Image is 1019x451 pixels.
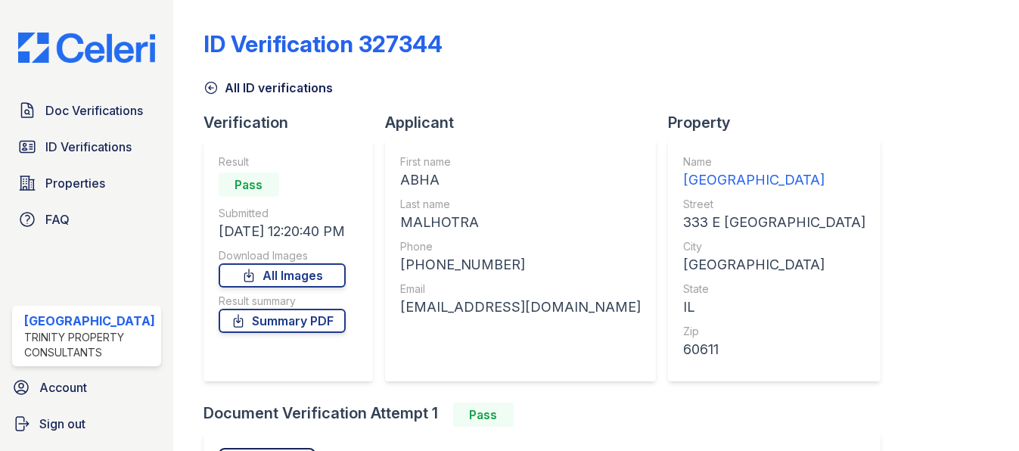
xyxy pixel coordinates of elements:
a: FAQ [12,204,161,235]
div: Download Images [219,248,346,263]
div: 60611 [683,339,865,360]
div: Applicant [385,112,668,133]
div: Last name [400,197,641,212]
div: IL [683,297,865,318]
div: City [683,239,865,254]
div: Property [668,112,893,133]
img: CE_Logo_Blue-a8612792a0a2168367f1c8372b55b34899dd931a85d93a1a3d3e32e68fde9ad4.png [6,33,167,64]
div: First name [400,154,641,170]
a: ID Verifications [12,132,161,162]
div: Pass [219,173,279,197]
div: Pass [453,403,514,427]
a: All ID verifications [203,79,333,97]
div: ID Verification 327344 [203,30,443,58]
div: Zip [683,324,865,339]
div: MALHOTRA [400,212,641,233]
div: Verification [203,112,385,133]
div: Street [683,197,865,212]
span: ID Verifications [45,138,132,156]
div: Result summary [219,294,346,309]
div: ABHA [400,170,641,191]
span: Account [39,378,87,397]
span: FAQ [45,210,70,229]
div: [GEOGRAPHIC_DATA] [24,312,155,330]
div: Email [400,281,641,297]
a: Sign out [6,409,167,439]
div: Result [219,154,346,170]
div: Document Verification Attempt 1 [203,403,893,427]
div: Name [683,154,865,170]
a: Summary PDF [219,309,346,333]
div: Phone [400,239,641,254]
div: Submitted [219,206,346,221]
a: All Images [219,263,346,288]
a: Account [6,372,167,403]
div: Trinity Property Consultants [24,330,155,360]
div: [GEOGRAPHIC_DATA] [683,170,865,191]
span: Properties [45,174,105,192]
div: 333 E [GEOGRAPHIC_DATA] [683,212,865,233]
span: Sign out [39,415,85,433]
div: [PHONE_NUMBER] [400,254,641,275]
div: State [683,281,865,297]
div: [DATE] 12:20:40 PM [219,221,346,242]
a: Properties [12,168,161,198]
div: [GEOGRAPHIC_DATA] [683,254,865,275]
a: Name [GEOGRAPHIC_DATA] [683,154,865,191]
span: Doc Verifications [45,101,143,120]
div: [EMAIL_ADDRESS][DOMAIN_NAME] [400,297,641,318]
a: Doc Verifications [12,95,161,126]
